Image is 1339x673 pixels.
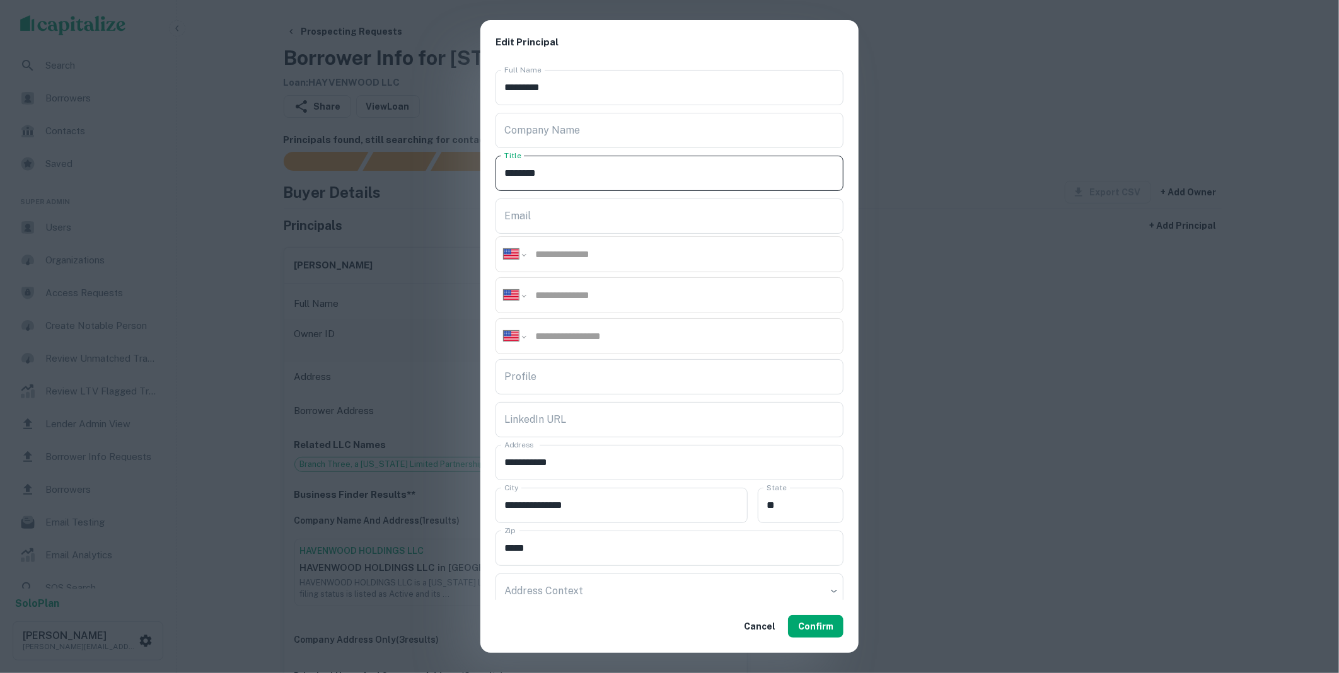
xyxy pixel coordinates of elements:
iframe: Chat Widget [1276,572,1339,633]
button: Cancel [739,615,780,638]
label: Title [504,150,521,161]
label: State [767,482,787,493]
button: Confirm [788,615,843,638]
label: Address [504,439,533,450]
label: City [504,482,519,493]
div: ​ [496,573,843,609]
h2: Edit Principal [480,20,859,65]
label: Zip [504,525,516,536]
label: Full Name [504,64,542,75]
